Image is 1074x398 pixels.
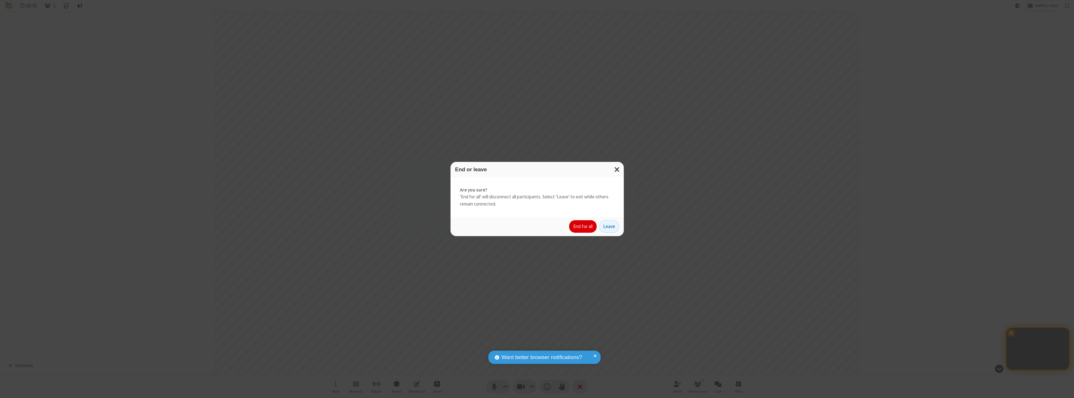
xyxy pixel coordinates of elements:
[451,177,624,217] div: 'End for all' will disconnect all participants. Select 'Leave' to exit while others remain connec...
[455,167,619,172] h3: End or leave
[460,187,614,194] strong: Are you sure?
[569,220,597,233] button: End for all
[611,162,624,177] button: Close modal
[599,220,619,233] button: Leave
[501,353,582,362] span: Want better browser notifications?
